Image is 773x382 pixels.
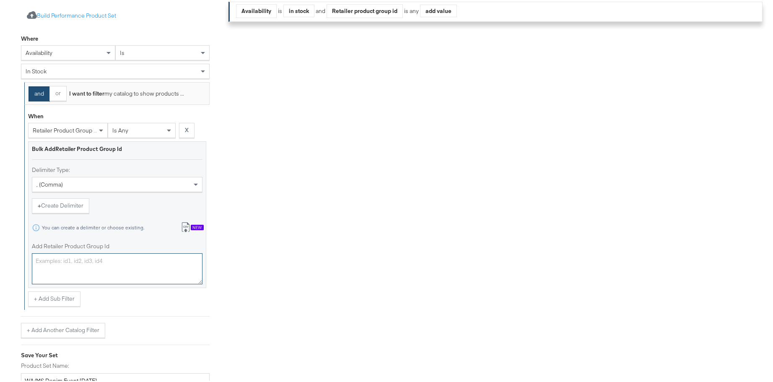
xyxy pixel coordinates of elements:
div: You can create a delimiter or choose existing. [42,223,145,229]
button: New [175,218,210,234]
button: or [49,84,67,99]
button: Build Performance Product Set [21,7,122,22]
button: X [179,121,195,136]
div: in stock [284,3,314,16]
div: Retailer product group id [327,3,402,16]
span: retailer product group id [33,125,99,133]
strong: X [185,125,189,133]
span: in stock [26,66,47,73]
div: is [277,5,283,13]
div: Availability [236,3,276,16]
div: add value [420,3,457,16]
span: is [120,47,125,55]
div: and [316,3,457,16]
div: Where [21,33,38,41]
button: +Create Delimiter [32,197,89,212]
label: Product Set Name: [21,360,210,368]
button: + Add Another Catalog Filter [21,321,105,336]
div: When [28,111,44,119]
button: and [29,85,50,100]
button: + Add Sub Filter [28,290,80,305]
span: availability [26,47,52,55]
div: Save Your Set [21,350,210,358]
label: Add Retailer Product Group Id [32,241,202,249]
div: my catalog to show products ... [67,88,184,96]
span: is any [112,125,128,133]
div: New [191,223,204,229]
div: is any [403,5,420,13]
strong: I want to filter [69,88,104,96]
strong: + [38,200,41,208]
div: Bulk Add Retailer Product Group Id [32,143,202,151]
label: Delimiter Type: [32,164,202,172]
span: , (comma) [36,179,63,187]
